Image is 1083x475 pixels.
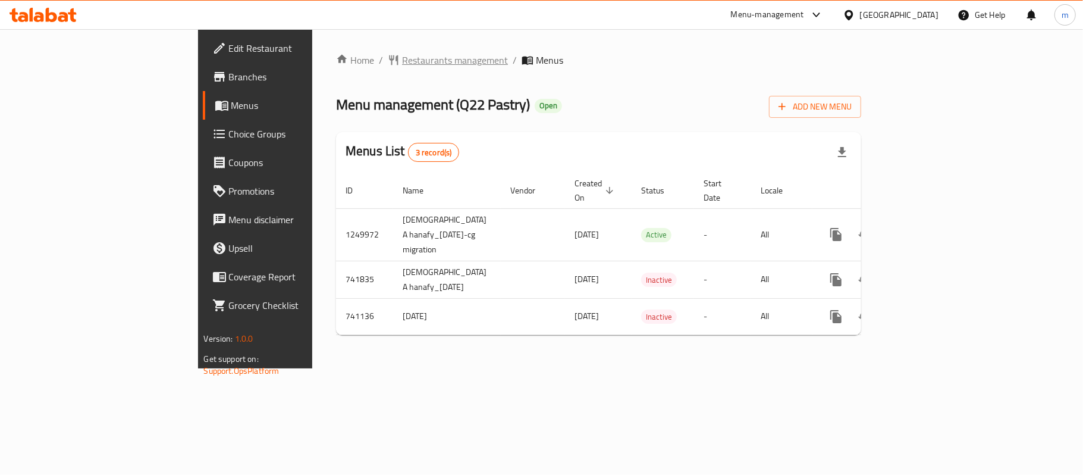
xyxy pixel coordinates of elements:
[203,291,379,320] a: Grocery Checklist
[336,173,946,335] table: enhanced table
[409,147,459,158] span: 3 record(s)
[575,227,599,242] span: [DATE]
[769,96,861,118] button: Add New Menu
[575,308,599,324] span: [DATE]
[346,183,368,198] span: ID
[402,53,508,67] span: Restaurants management
[822,302,850,331] button: more
[641,228,671,242] div: Active
[535,99,562,113] div: Open
[229,298,369,312] span: Grocery Checklist
[575,176,617,205] span: Created On
[694,261,751,298] td: -
[731,8,804,22] div: Menu-management
[641,183,680,198] span: Status
[393,208,501,261] td: [DEMOGRAPHIC_DATA] A hanafy_[DATE]-cg migration
[229,212,369,227] span: Menu disclaimer
[778,99,852,114] span: Add New Menu
[229,184,369,198] span: Promotions
[761,183,798,198] span: Locale
[203,177,379,205] a: Promotions
[828,138,856,167] div: Export file
[694,298,751,335] td: -
[641,310,677,324] span: Inactive
[229,241,369,255] span: Upsell
[203,234,379,262] a: Upsell
[393,261,501,298] td: [DEMOGRAPHIC_DATA] A hanafy_[DATE]
[641,273,677,287] span: Inactive
[393,298,501,335] td: [DATE]
[229,155,369,170] span: Coupons
[229,127,369,141] span: Choice Groups
[229,70,369,84] span: Branches
[575,271,599,287] span: [DATE]
[850,265,879,294] button: Change Status
[204,331,233,346] span: Version:
[694,208,751,261] td: -
[229,270,369,284] span: Coverage Report
[403,183,439,198] span: Name
[235,331,253,346] span: 1.0.0
[641,273,677,287] div: Inactive
[203,34,379,62] a: Edit Restaurant
[822,265,850,294] button: more
[346,142,459,162] h2: Menus List
[850,220,879,249] button: Change Status
[203,91,379,120] a: Menus
[704,176,737,205] span: Start Date
[641,310,677,324] div: Inactive
[204,363,280,379] a: Support.OpsPlatform
[408,143,460,162] div: Total records count
[231,98,369,112] span: Menus
[751,298,812,335] td: All
[336,53,861,67] nav: breadcrumb
[388,53,508,67] a: Restaurants management
[751,208,812,261] td: All
[535,101,562,111] span: Open
[203,62,379,91] a: Branches
[751,261,812,298] td: All
[203,148,379,177] a: Coupons
[510,183,551,198] span: Vendor
[513,53,517,67] li: /
[203,120,379,148] a: Choice Groups
[641,228,671,242] span: Active
[860,8,938,21] div: [GEOGRAPHIC_DATA]
[850,302,879,331] button: Change Status
[812,173,946,209] th: Actions
[536,53,563,67] span: Menus
[203,205,379,234] a: Menu disclaimer
[204,351,259,367] span: Get support on:
[379,53,383,67] li: /
[229,41,369,55] span: Edit Restaurant
[203,262,379,291] a: Coverage Report
[822,220,850,249] button: more
[336,91,530,118] span: Menu management ( Q22 Pastry )
[1062,8,1069,21] span: m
